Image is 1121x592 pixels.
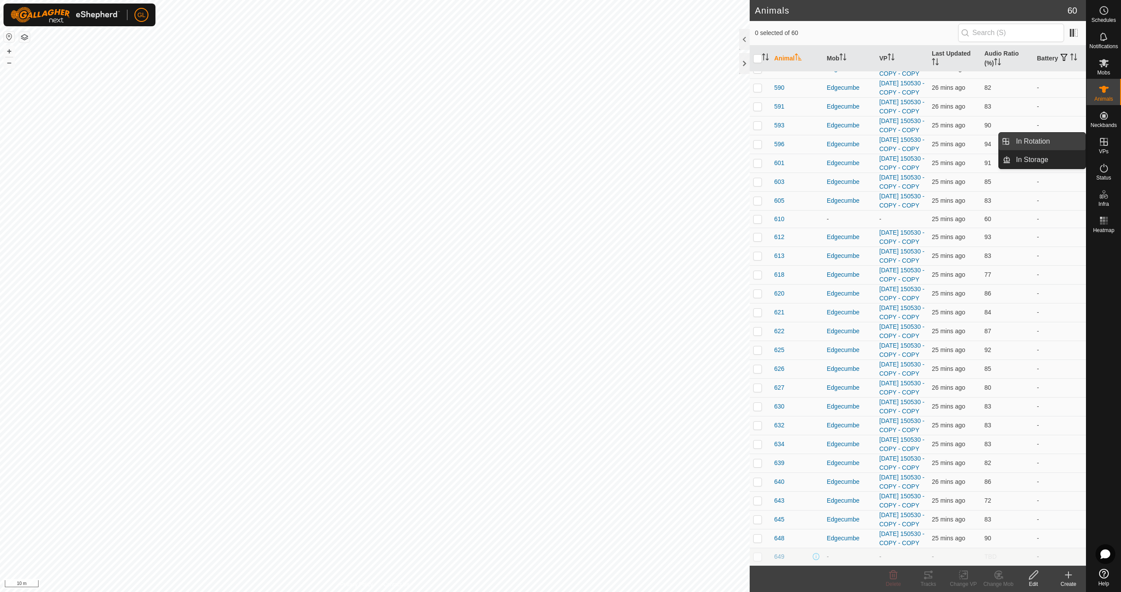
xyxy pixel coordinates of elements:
div: Edgecumbe [827,477,872,486]
span: 13 Aug 2025, 7:37 pm [932,459,965,466]
span: 13 Aug 2025, 7:37 pm [932,122,965,129]
span: 13 Aug 2025, 7:36 pm [932,84,965,91]
span: 627 [774,383,784,392]
a: [DATE] 150530 - COPY - COPY [879,117,924,134]
span: 87 [984,328,991,335]
a: [DATE] 150530 - COPY - COPY [879,99,924,115]
th: Mob [823,46,876,72]
span: 13 Aug 2025, 7:37 pm [932,346,965,353]
span: 92 [984,346,991,353]
a: [DATE] 150530 - COPY - COPY [879,398,924,415]
span: 610 [774,215,784,224]
div: Edgecumbe [827,196,872,205]
a: [DATE] 150530 - COPY - COPY [879,229,924,245]
div: Edgecumbe [827,496,872,505]
span: 591 [774,102,784,111]
span: 13 Aug 2025, 7:36 pm [932,252,965,259]
div: Edgecumbe [827,102,872,111]
div: Edit [1016,580,1051,588]
span: VPs [1099,149,1108,154]
div: Edgecumbe [827,383,872,392]
span: 630 [774,402,784,411]
button: + [4,46,14,56]
td: - [1033,435,1086,454]
span: Schedules [1091,18,1116,23]
span: 13 Aug 2025, 7:37 pm [932,233,965,240]
span: 85 [984,365,991,372]
span: - [932,553,934,560]
td: - [1033,303,1086,322]
span: 84 [984,309,991,316]
li: In Storage [999,151,1086,169]
span: 632 [774,421,784,430]
span: 13 Aug 2025, 7:36 pm [932,365,965,372]
span: 90 [984,122,991,129]
span: 618 [774,270,784,279]
span: 94 [984,141,991,148]
td: - [1033,416,1086,435]
span: Help [1098,581,1109,586]
a: In Rotation [1011,133,1086,150]
span: 593 [774,121,784,130]
span: 90 [984,535,991,542]
td: - [1033,454,1086,472]
td: - [1033,491,1086,510]
span: 13 Aug 2025, 7:37 pm [932,271,965,278]
a: [DATE] 150530 - COPY - COPY [879,304,924,321]
span: In Storage [1016,155,1048,165]
span: 643 [774,496,784,505]
span: 13 Aug 2025, 7:36 pm [932,403,965,410]
div: - [827,215,872,224]
span: 72 [984,497,991,504]
div: Edgecumbe [827,251,872,261]
td: - [1033,228,1086,247]
td: - [1033,191,1086,210]
a: Contact Us [384,581,409,588]
span: Status [1096,175,1111,180]
span: 645 [774,515,784,524]
span: 13 Aug 2025, 7:36 pm [932,103,965,110]
a: In Storage [1011,151,1086,169]
span: 603 [774,177,784,187]
span: Delete [886,581,901,587]
span: 83 [984,440,991,448]
span: 626 [774,364,784,374]
span: 13 Aug 2025, 7:37 pm [932,159,965,166]
div: - [827,552,872,561]
th: Animal [771,46,823,72]
th: Audio Ratio (%) [981,46,1033,72]
span: 590 [774,83,784,92]
span: 83 [984,197,991,204]
p-sorticon: Activate to sort [888,55,895,62]
a: [DATE] 150530 - COPY - COPY [879,248,924,264]
span: 13 Aug 2025, 7:37 pm [932,290,965,297]
td: - [1033,247,1086,265]
a: [DATE] 150530 - COPY - COPY [879,61,924,77]
span: Heatmap [1093,228,1114,233]
p-sorticon: Activate to sort [1070,55,1077,62]
span: 82 [984,84,991,91]
span: 13 Aug 2025, 7:36 pm [932,197,965,204]
span: 625 [774,345,784,355]
li: In Rotation [999,133,1086,150]
span: TBD [984,553,997,560]
div: Edgecumbe [827,233,872,242]
th: Last Updated [928,46,981,72]
a: [DATE] 150530 - COPY - COPY [879,474,924,490]
div: Edgecumbe [827,364,872,374]
span: 80 [984,384,991,391]
h2: Animals [755,5,1068,16]
span: 13 Aug 2025, 7:36 pm [932,384,965,391]
span: 85 [984,178,991,185]
div: Edgecumbe [827,515,872,524]
div: Edgecumbe [827,177,872,187]
a: [DATE] 150530 - COPY - COPY [879,174,924,190]
span: In Rotation [1016,136,1050,147]
span: 613 [774,251,784,261]
span: Mobs [1097,70,1110,75]
td: - [1033,548,1086,565]
span: 649 [774,552,784,561]
div: Edgecumbe [827,421,872,430]
th: Battery [1033,46,1086,72]
span: 83 [984,422,991,429]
